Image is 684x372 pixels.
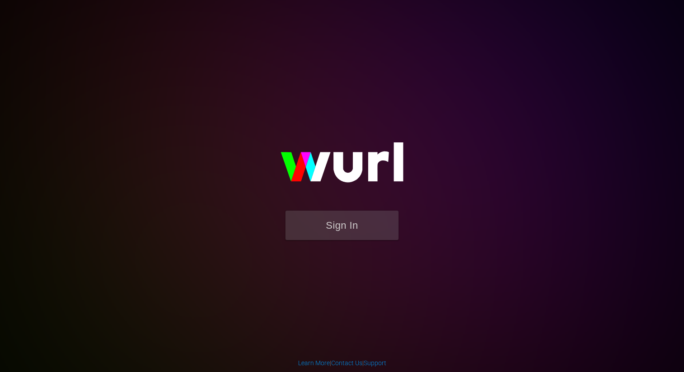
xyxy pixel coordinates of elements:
[285,211,399,240] button: Sign In
[252,123,432,211] img: wurl-logo-on-black-223613ac3d8ba8fe6dc639794a292ebdb59501304c7dfd60c99c58986ef67473.svg
[364,359,386,367] a: Support
[298,358,386,367] div: | |
[298,359,330,367] a: Learn More
[331,359,362,367] a: Contact Us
